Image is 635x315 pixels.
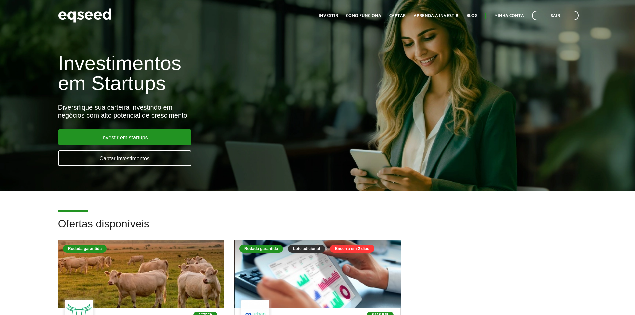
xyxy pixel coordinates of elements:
[58,150,191,166] a: Captar investimentos
[414,14,458,18] a: Aprenda a investir
[494,14,524,18] a: Minha conta
[330,245,374,253] div: Encerra em 2 dias
[63,245,107,253] div: Rodada garantida
[58,7,111,24] img: EqSeed
[346,14,381,18] a: Como funciona
[58,129,191,145] a: Investir em startups
[58,218,577,240] h2: Ofertas disponíveis
[58,103,366,119] div: Diversifique sua carteira investindo em negócios com alto potencial de crescimento
[466,14,477,18] a: Blog
[319,14,338,18] a: Investir
[532,11,579,20] a: Sair
[239,245,283,253] div: Rodada garantida
[58,53,366,93] h1: Investimentos em Startups
[288,245,325,253] div: Lote adicional
[389,14,406,18] a: Captar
